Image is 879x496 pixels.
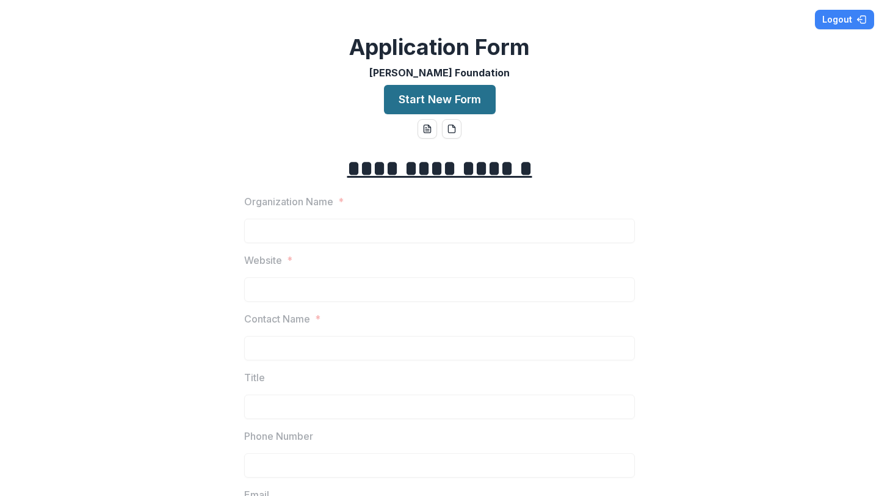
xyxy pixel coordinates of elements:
[369,65,510,80] p: [PERSON_NAME] Foundation
[244,253,282,268] p: Website
[244,194,333,209] p: Organization Name
[244,429,313,443] p: Phone Number
[384,85,496,114] button: Start New Form
[442,119,461,139] button: pdf-download
[349,34,530,60] h2: Application Form
[815,10,874,29] button: Logout
[244,370,265,385] p: Title
[244,312,310,326] p: Contact Name
[418,119,437,139] button: word-download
